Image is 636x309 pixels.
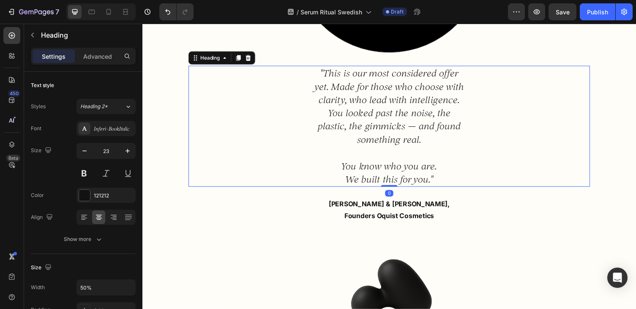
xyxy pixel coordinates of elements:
div: Width [31,284,45,291]
button: Heading 2* [76,99,136,114]
button: Show more [31,232,136,247]
div: Size [31,262,53,273]
span: Heading 2* [80,103,108,110]
h2: "This is our most considered offer yet. Made for those who choose with clarity, who lead with int... [174,43,333,167]
input: Auto [77,280,135,295]
div: 121212 [94,192,134,200]
div: 450 [8,90,20,97]
p: [PERSON_NAME] & [PERSON_NAME], Founders Oquist Cosmetics [1,180,506,202]
button: Publish [580,3,615,20]
div: Inferi-BookItalic [94,125,134,133]
div: Undo/Redo [159,3,194,20]
span: Draft [391,8,404,16]
button: 7 [3,3,63,20]
iframe: Design area [142,24,636,309]
div: Beta [6,155,20,161]
img: gempages_561029250723873877-1ae30e73-65f5-461f-adcd-a6cb5b97467b.png [203,233,304,308]
span: Save [556,8,570,16]
div: Color [31,191,44,199]
div: Align [31,212,55,223]
p: 7 [55,7,59,17]
div: Size [31,145,53,156]
div: Open Intercom Messenger [607,268,628,288]
div: 0 [249,171,258,178]
p: Advanced [83,52,112,61]
div: Publish [587,8,608,16]
div: Font [31,125,41,132]
div: Text style [31,82,54,89]
p: Heading [41,30,132,40]
button: Save [549,3,576,20]
div: Styles [31,103,46,110]
span: / [297,8,299,16]
p: Settings [42,52,66,61]
div: Show more [64,235,103,243]
div: Heading [58,31,81,39]
span: Serum Ritual Swedish [300,8,362,16]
